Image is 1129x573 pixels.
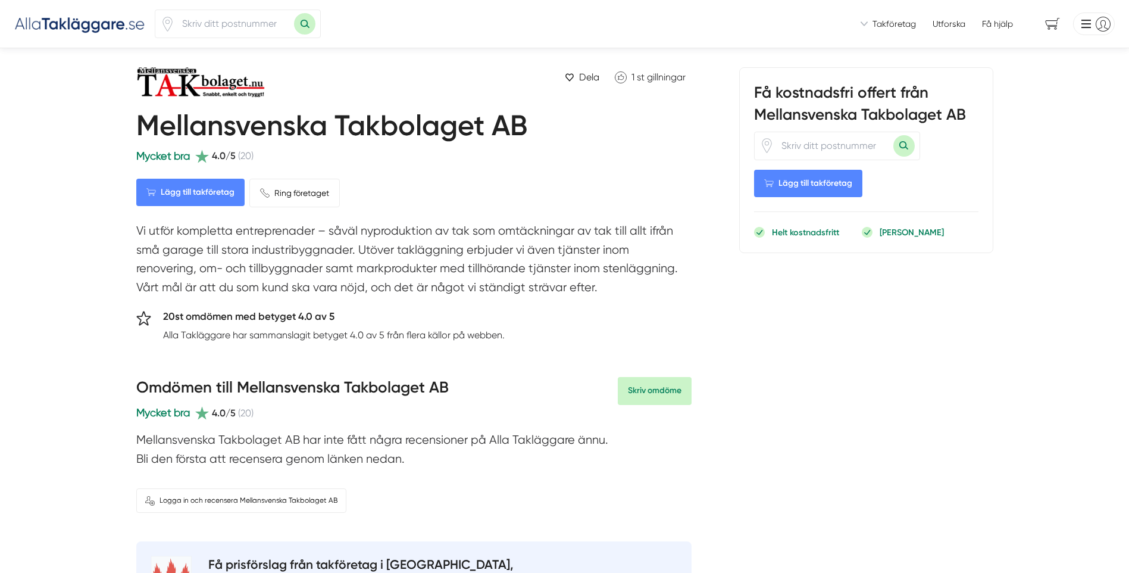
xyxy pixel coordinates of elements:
[160,495,337,506] span: Logga in och recensera Mellansvenska Takbolaget AB
[872,18,916,30] span: Takföretag
[136,150,190,162] span: Mycket bra
[136,488,346,513] a: Logga in och recensera Mellansvenska Takbolaget AB
[163,328,505,342] p: Alla Takläggare har sammanslagit betyget 4.0 av 5 från flera källor på webben.
[1037,14,1068,35] span: navigation-cart
[163,309,505,328] h5: 20st omdömen med betyget 4.0 av 5
[136,377,449,404] h3: Omdömen till Mellansvenska Takbolaget AB
[136,222,692,303] p: Vi utför kompletta entreprenader – såväl nyproduktion av tak som omtäckningar av tak till allt if...
[774,132,893,160] input: Skriv ditt postnummer
[160,17,175,32] svg: Pin / Karta
[212,148,236,163] span: 4.0/5
[160,17,175,32] span: Klicka för att använda din position.
[136,431,692,474] p: Mellansvenska Takbolaget AB har inte fått några recensioner på Alla Takläggare ännu. Bli den förs...
[560,67,604,87] a: Dela
[294,13,315,35] button: Sök med postnummer
[759,138,774,153] svg: Pin / Karta
[14,14,145,33] img: Alla Takläggare
[579,70,599,85] span: Dela
[759,138,774,153] span: Klicka för att använda din position.
[274,186,329,200] span: Ring företaget
[212,406,236,421] span: 4.0/5
[136,67,267,99] img: Logotyp Mellansvenska Takbolaget AB
[754,170,862,197] : Lägg till takföretag
[136,108,527,148] h1: Mellansvenska Takbolaget AB
[249,179,340,207] a: Ring företaget
[609,67,692,87] a: Klicka för att gilla Mellansvenska Takbolaget AB
[754,82,978,131] h3: Få kostnadsfri offert från Mellansvenska Takbolaget AB
[933,18,965,30] a: Utforska
[238,148,254,163] span: (20)
[631,71,634,83] span: 1
[982,18,1013,30] span: Få hjälp
[893,135,915,157] button: Sök med postnummer
[136,406,190,419] span: Mycket bra
[618,377,692,404] a: Skriv omdöme
[880,226,944,238] p: [PERSON_NAME]
[136,179,245,206] : Lägg till takföretag
[175,10,294,38] input: Skriv ditt postnummer
[238,406,254,421] span: (20)
[637,71,686,83] span: st gillningar
[772,226,839,238] p: Helt kostnadsfritt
